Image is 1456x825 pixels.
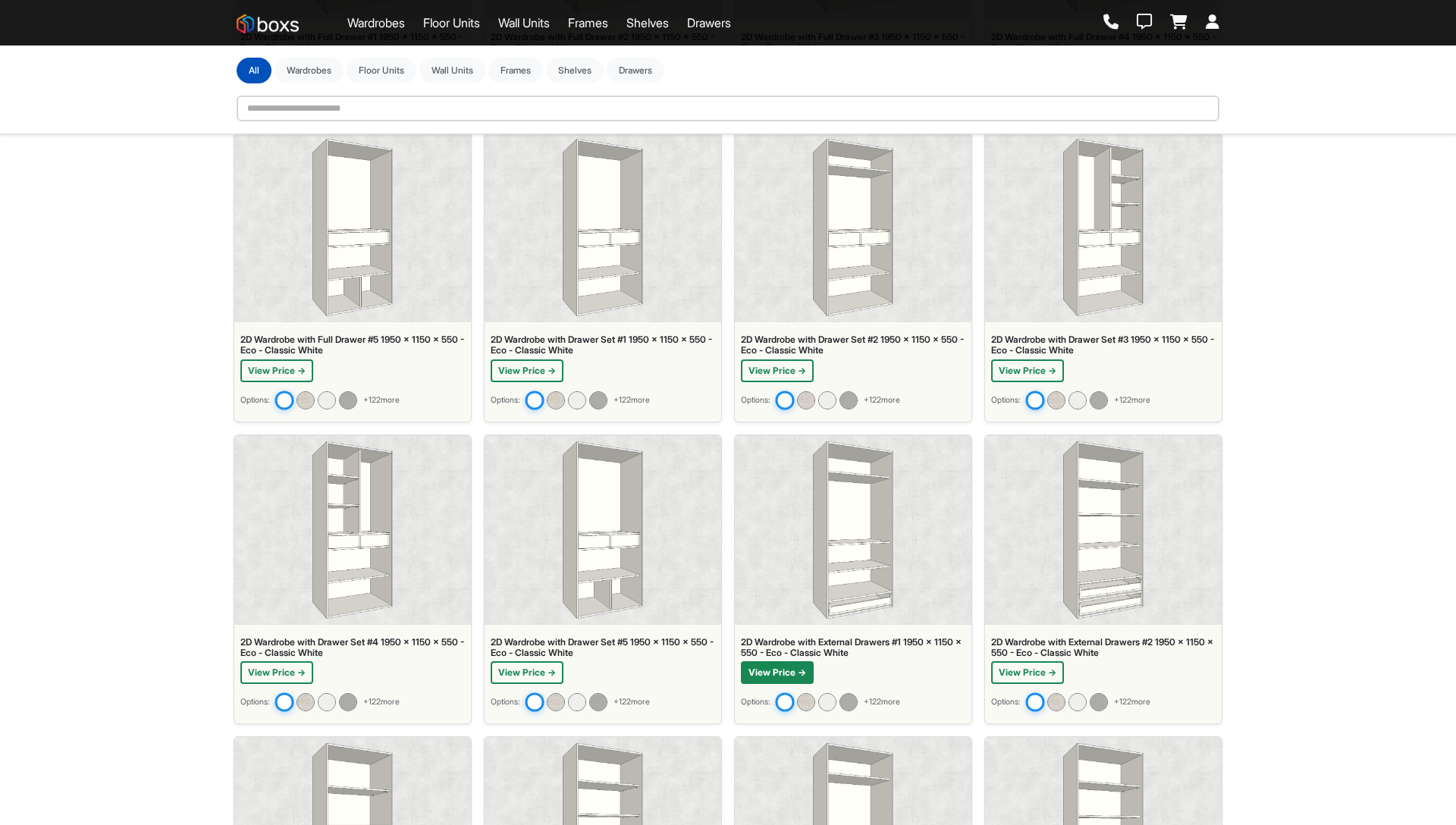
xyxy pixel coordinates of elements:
img: 2D Wardrobe with External Drawers #2 1950 x 1150 x 550 - Eco - Classic White [1025,693,1044,712]
span: + 122 more [864,394,900,406]
div: 2D Wardrobe with External Drawers #1 1950 x 1150 x 550 - Eco - Classic White [741,637,965,659]
div: 2D Wardrobe with Full Drawer #5 1950 x 1150 x 550 - Eco - Classic White [240,334,465,356]
small: Options: [240,696,269,708]
img: 2D Wardrobe with Drawer Set #1 1950 x 1150 x 550 - Eco - Classic White [525,391,544,409]
div: 2D Wardrobe with Drawer Set #1 1950 x 1150 x 550 - Eco - Classic White [491,334,715,356]
img: 2D Wardrobe with External Drawers #2 1950 x 1150 x 550 - Architect - Ivory White [1068,693,1087,711]
img: 2D Wardrobe with Drawer Set #4 1950 x 1150 x 550 - Architect - Graphite [339,693,357,711]
span: + 122 more [613,696,650,708]
img: 2D Wardrobe with External Drawers #2 1950 x 1150 x 550 - Architect - Graphite [1090,693,1108,711]
img: 2D Wardrobe with Full Drawer #5 1950 x 1150 x 550 - Architect - Graphite [339,391,357,409]
img: 2D Wardrobe with Full Drawer #5 1950 x 1150 x 550 - Prime - Linen [297,391,315,409]
span: + 122 more [363,696,400,708]
small: Options: [991,394,1020,406]
small: Options: [741,394,770,406]
span: + 122 more [864,696,900,708]
a: 2D Wardrobe with Drawer Set #5 1950 x 1150 x 550 - Eco - Classic White2D Wardrobe with Drawer Set... [484,434,722,725]
img: 2D Wardrobe with Drawer Set #4 1950 x 1150 x 550 - Eco - Classic White [312,441,393,619]
img: 2D Wardrobe with Drawer Set #2 1950 x 1150 x 550 - Eco - Classic White [775,391,794,409]
button: All [237,58,271,83]
img: 2D Wardrobe with Drawer Set #1 1950 x 1150 x 550 - Architect - Graphite [589,391,607,409]
button: View Price → [491,661,563,684]
a: 2D Wardrobe with Drawer Set #1 1950 x 1150 x 550 - Eco - Classic White2D Wardrobe with Drawer Set... [484,132,722,422]
button: View Price → [991,359,1064,382]
span: + 122 more [363,394,400,406]
small: Options: [240,394,269,406]
div: 2D Wardrobe with Drawer Set #2 1950 x 1150 x 550 - Eco - Classic White [741,334,965,356]
img: 2D Wardrobe with Drawer Set #3 1950 x 1150 x 550 - Architect - Graphite [1090,391,1108,409]
img: 2D Wardrobe with External Drawers #2 1950 x 1150 x 550 - Prime - Linen [1047,693,1065,711]
a: Frames [568,14,608,32]
img: 2D Wardrobe with External Drawers #1 1950 x 1150 x 550 - Eco - Classic White [813,441,893,619]
img: 2D Wardrobe with Drawer Set #3 1950 x 1150 x 550 - Prime - Linen [1047,391,1065,409]
img: 2D Wardrobe with Drawer Set #3 1950 x 1150 x 550 - Architect - Ivory White [1068,391,1087,409]
img: 2D Wardrobe with Full Drawer #5 1950 x 1150 x 550 - Architect - Ivory White [318,391,336,409]
img: 2D Wardrobe with Drawer Set #1 1950 x 1150 x 550 - Prime - Linen [547,391,565,409]
div: 2D Wardrobe with External Drawers #2 1950 x 1150 x 550 - Eco - Classic White [991,637,1216,659]
a: 2D Wardrobe with External Drawers #2 1950 x 1150 x 550 - Eco - Classic White2D Wardrobe with Exte... [984,434,1222,725]
a: 2D Wardrobe with External Drawers #1 1950 x 1150 x 550 - Eco - Classic White2D Wardrobe with Exte... [734,434,972,725]
button: View Price → [741,661,814,684]
img: 2D Wardrobe with Drawer Set #5 1950 x 1150 x 550 - Eco - Classic White [525,693,544,712]
img: 2D Wardrobe with Drawer Set #3 1950 x 1150 x 550 - Eco - Classic White [1063,139,1144,316]
span: + 122 more [1114,394,1150,406]
small: Options: [741,696,770,708]
button: Wall Units [419,58,485,83]
a: Shelves [626,14,669,32]
a: Wardrobes [347,14,405,32]
img: 2D Wardrobe with External Drawers #1 1950 x 1150 x 550 - Architect - Ivory White [818,693,836,711]
a: 2D Wardrobe with Drawer Set #2 1950 x 1150 x 550 - Eco - Classic White2D Wardrobe with Drawer Set... [734,132,972,422]
img: Boxs Store logo [237,14,299,33]
small: Options: [491,696,519,708]
img: 2D Wardrobe with External Drawers #1 1950 x 1150 x 550 - Eco - Classic White [775,693,794,712]
button: Shelves [546,58,604,83]
img: 2D Wardrobe with Drawer Set #2 1950 x 1150 x 550 - Architect - Graphite [839,391,858,409]
img: 2D Wardrobe with Full Drawer #5 1950 x 1150 x 550 - Eco - Classic White [312,139,393,316]
small: Options: [491,394,519,406]
img: 2D Wardrobe with Drawer Set #4 1950 x 1150 x 550 - Eco - Classic White [275,693,293,712]
img: 2D Wardrobe with Drawer Set #5 1950 x 1150 x 550 - Eco - Classic White [563,441,643,619]
span: + 122 more [1114,696,1150,708]
img: 2D Wardrobe with Drawer Set #5 1950 x 1150 x 550 - Prime - Linen [547,693,565,711]
span: + 122 more [613,394,650,406]
button: Floor Units [347,58,416,83]
a: Wall Units [498,14,550,32]
button: View Price → [491,359,563,382]
img: 2D Wardrobe with Drawer Set #2 1950 x 1150 x 550 - Eco - Classic White [813,139,893,316]
img: 2D Wardrobe with Drawer Set #3 1950 x 1150 x 550 - Eco - Classic White [1025,391,1044,409]
img: 2D Wardrobe with Drawer Set #1 1950 x 1150 x 550 - Eco - Classic White [563,139,643,316]
img: 2D Wardrobe with External Drawers #1 1950 x 1150 x 550 - Prime - Linen [797,693,815,711]
div: 2D Wardrobe with Drawer Set #4 1950 x 1150 x 550 - Eco - Classic White [240,637,465,659]
img: 2D Wardrobe with Full Drawer #5 1950 x 1150 x 550 - Eco - Classic White [275,391,293,409]
a: Login [1206,14,1219,31]
button: View Price → [991,661,1064,684]
img: 2D Wardrobe with Drawer Set #4 1950 x 1150 x 550 - Architect - Ivory White [318,693,336,711]
img: 2D Wardrobe with Drawer Set #2 1950 x 1150 x 550 - Prime - Linen [797,391,815,409]
button: View Price → [741,359,814,382]
img: 2D Wardrobe with Drawer Set #5 1950 x 1150 x 550 - Architect - Ivory White [568,693,586,711]
img: 2D Wardrobe with External Drawers #2 1950 x 1150 x 550 - Eco - Classic White [1063,441,1144,619]
a: 2D Wardrobe with Drawer Set #3 1950 x 1150 x 550 - Eco - Classic White2D Wardrobe with Drawer Set... [984,132,1222,422]
button: View Price → [240,359,313,382]
button: View Price → [240,661,313,684]
img: 2D Wardrobe with External Drawers #1 1950 x 1150 x 550 - Architect - Graphite [839,693,858,711]
img: 2D Wardrobe with Drawer Set #2 1950 x 1150 x 550 - Architect - Ivory White [818,391,836,409]
img: 2D Wardrobe with Drawer Set #4 1950 x 1150 x 550 - Prime - Linen [297,693,315,711]
div: 2D Wardrobe with Drawer Set #3 1950 x 1150 x 550 - Eco - Classic White [991,334,1216,356]
a: 2D Wardrobe with Full Drawer #5 1950 x 1150 x 550 - Eco - Classic White2D Wardrobe with Full Draw... [234,132,472,422]
small: Options: [991,696,1020,708]
button: Frames [488,58,543,83]
button: Wardrobes [275,58,344,83]
a: Drawers [687,14,731,32]
div: 2D Wardrobe with Drawer Set #5 1950 x 1150 x 550 - Eco - Classic White [491,637,715,659]
a: 2D Wardrobe with Drawer Set #4 1950 x 1150 x 550 - Eco - Classic White2D Wardrobe with Drawer Set... [234,434,472,725]
img: 2D Wardrobe with Drawer Set #1 1950 x 1150 x 550 - Architect - Ivory White [568,391,586,409]
a: Floor Units [423,14,480,32]
img: 2D Wardrobe with Drawer Set #5 1950 x 1150 x 550 - Architect - Graphite [589,693,607,711]
button: Drawers [607,58,664,83]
